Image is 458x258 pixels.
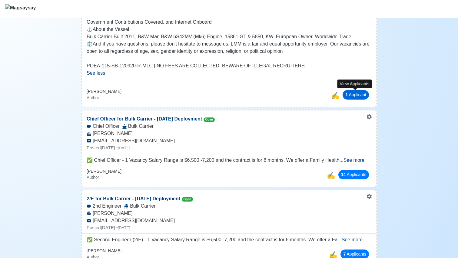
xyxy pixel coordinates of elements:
[338,170,369,179] button: 14 Applicants
[87,89,121,94] h6: [PERSON_NAME]
[87,175,99,180] small: Author
[182,197,193,202] span: Open
[343,90,369,100] button: 1 Applicant
[93,123,120,130] span: Chief Officer
[124,202,155,210] div: Bulk Carrier
[82,130,376,137] div: [PERSON_NAME]
[342,237,363,242] span: See more
[330,89,340,102] button: copy
[5,0,36,18] button: Magsaysay
[116,146,130,150] small: • [DATE]
[87,40,371,55] p: ⚖️And if you have questions, please don't hesitate to message us. LMM is a fair and equal opportu...
[87,95,99,100] small: Author
[82,224,376,231] div: Posted [DATE]
[82,110,220,123] p: Chief Officer for Bulk Carrier - [DATE] Deployment
[325,169,336,182] button: copy
[87,169,121,174] h6: [PERSON_NAME]
[116,226,130,230] small: • [DATE]
[82,144,376,151] div: Posted [DATE]
[345,92,348,97] span: 1
[87,70,105,76] span: See less
[82,190,198,202] p: 2/E for Bulk Carrier - [DATE] Deployment
[331,92,339,99] span: copy
[87,55,371,62] p: _____
[87,11,371,26] p: Salary is $5,500-5,700 for a 6-month contract. We guarantee On-Time and Emergency Allotment, a Fa...
[93,202,121,210] span: 2nd Engineer
[87,158,339,163] span: ✅ Chief Officer - 1 Vacancy Salary Range is $6,500 -7,200 and the contract is for 6 months. We of...
[337,80,372,88] div: View Applicants
[82,210,376,217] div: [PERSON_NAME]
[122,123,154,130] div: Bulk Carrier
[337,237,363,242] span: ...
[5,4,36,15] img: Magsaysay
[82,137,376,144] div: [EMAIL_ADDRESS][DOMAIN_NAME]
[339,158,364,163] span: ...
[343,158,364,163] span: See more
[327,171,335,179] span: copy
[82,217,376,224] div: [EMAIL_ADDRESS][DOMAIN_NAME]
[87,248,121,253] h6: [PERSON_NAME]
[87,62,371,70] p: POEA-115-SB-120920-R-MLC | NO FEES ARE COLLECTED. BEWARE OF ILLEGAL RECRUITERS
[87,33,371,40] p: Bulk Carrier Built 2011, B&W Man B&W 6S42MV (Mk6) Engine, 15861 GT & 5850, KW, European Owner, Wo...
[341,172,346,177] span: 14
[87,26,371,33] p: ⚓️About the Vessel
[343,252,346,256] span: 7
[204,117,215,122] span: Open
[87,237,337,242] span: ✅ Second Engineer (2/E) - 1 Vacancy Salary Range is $6,500 -7,200 and the contract is for 6 month...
